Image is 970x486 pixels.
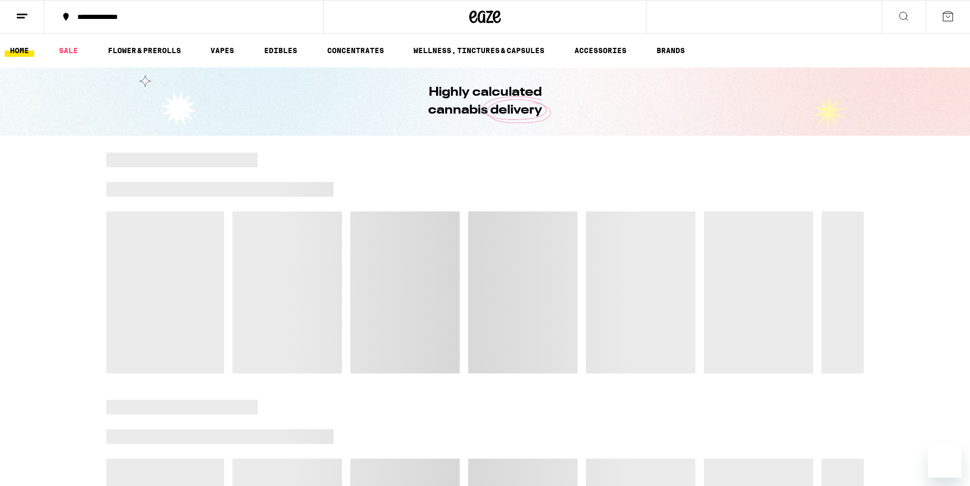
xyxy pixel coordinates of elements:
h1: Highly calculated cannabis delivery [398,84,572,119]
a: ACCESSORIES [569,44,632,57]
iframe: Button to launch messaging window [928,444,962,478]
a: SALE [54,44,83,57]
a: HOME [5,44,34,57]
a: EDIBLES [259,44,302,57]
a: WELLNESS, TINCTURES & CAPSULES [408,44,550,57]
a: CONCENTRATES [322,44,389,57]
a: VAPES [205,44,239,57]
a: BRANDS [651,44,690,57]
a: FLOWER & PREROLLS [103,44,186,57]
